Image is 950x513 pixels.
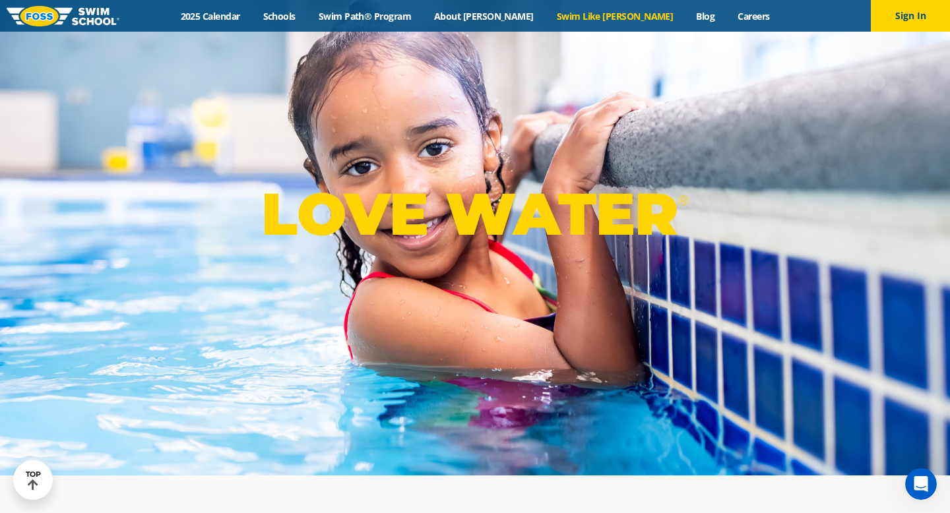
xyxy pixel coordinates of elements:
[545,10,685,22] a: Swim Like [PERSON_NAME]
[261,179,688,249] p: LOVE WATER
[726,10,781,22] a: Careers
[685,10,726,22] a: Blog
[905,468,937,500] iframe: Intercom live chat
[423,10,546,22] a: About [PERSON_NAME]
[7,6,119,26] img: FOSS Swim School Logo
[26,470,41,491] div: TOP
[678,192,688,208] sup: ®
[251,10,307,22] a: Schools
[307,10,422,22] a: Swim Path® Program
[169,10,251,22] a: 2025 Calendar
